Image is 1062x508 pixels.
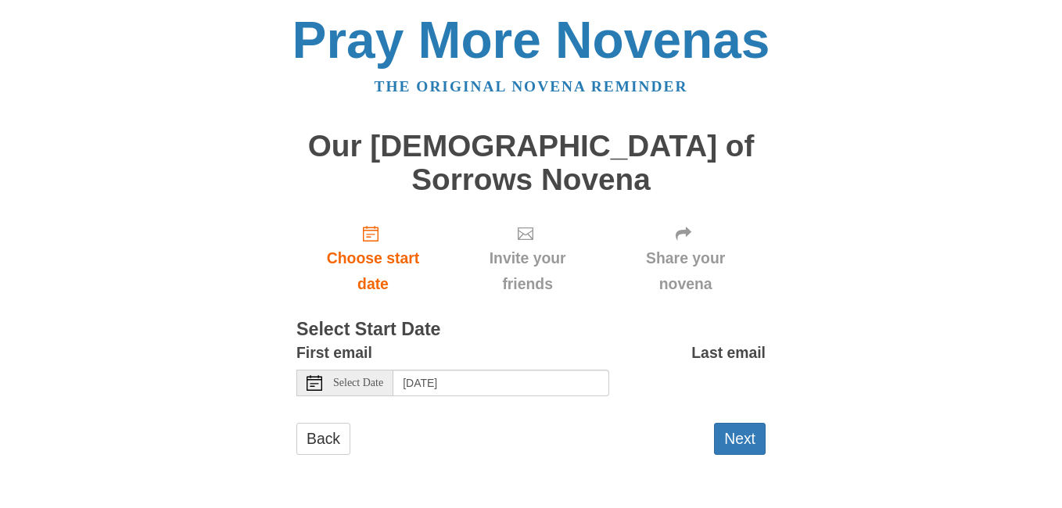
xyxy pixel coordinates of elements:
a: Pray More Novenas [292,11,770,69]
button: Next [714,423,766,455]
a: Back [296,423,350,455]
div: Click "Next" to confirm your start date first. [605,212,766,305]
span: Invite your friends [465,245,590,297]
div: Click "Next" to confirm your start date first. [450,212,605,305]
label: Last email [691,340,766,366]
span: Choose start date [312,245,434,297]
span: Share your novena [621,245,750,297]
label: First email [296,340,372,366]
a: Choose start date [296,212,450,305]
h3: Select Start Date [296,320,766,340]
span: Select Date [333,377,383,388]
a: The original novena reminder [375,78,688,95]
h1: Our [DEMOGRAPHIC_DATA] of Sorrows Novena [296,130,766,196]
